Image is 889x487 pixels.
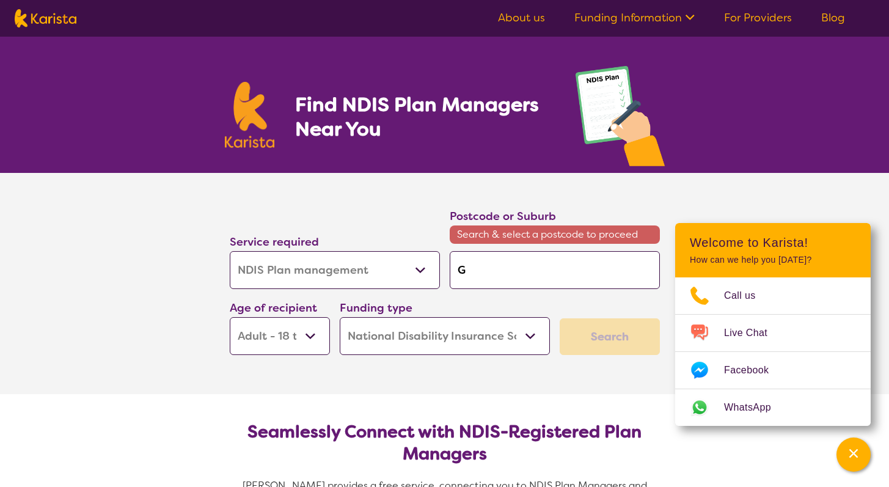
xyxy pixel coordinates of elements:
[450,225,660,244] span: Search & select a postcode to proceed
[690,235,856,250] h2: Welcome to Karista!
[836,438,871,472] button: Channel Menu
[574,10,695,25] a: Funding Information
[295,92,551,141] h1: Find NDIS Plan Managers Near You
[821,10,845,25] a: Blog
[576,66,665,173] img: plan-management
[675,389,871,426] a: Web link opens in a new tab.
[225,82,275,148] img: Karista logo
[450,251,660,289] input: Type
[450,209,556,224] label: Postcode or Suburb
[230,235,319,249] label: Service required
[724,398,786,417] span: WhatsApp
[724,287,770,305] span: Call us
[724,324,782,342] span: Live Chat
[15,9,76,27] img: Karista logo
[240,421,650,465] h2: Seamlessly Connect with NDIS-Registered Plan Managers
[724,10,792,25] a: For Providers
[690,255,856,265] p: How can we help you [DATE]?
[675,277,871,426] ul: Choose channel
[675,223,871,426] div: Channel Menu
[340,301,412,315] label: Funding type
[230,301,317,315] label: Age of recipient
[724,361,783,379] span: Facebook
[498,10,545,25] a: About us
